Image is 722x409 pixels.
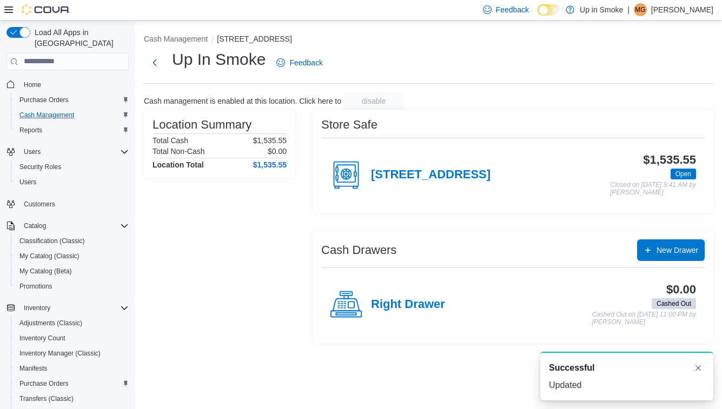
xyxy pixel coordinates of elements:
[657,299,691,309] span: Cashed Out
[321,244,396,257] h3: Cash Drawers
[15,362,129,375] span: Manifests
[15,265,129,278] span: My Catalog (Beta)
[2,77,133,92] button: Home
[15,377,129,390] span: Purchase Orders
[610,182,696,196] p: Closed on [DATE] 9:41 AM by [PERSON_NAME]
[19,178,36,186] span: Users
[11,159,133,175] button: Security Roles
[371,298,445,312] h4: Right Drawer
[19,145,129,158] span: Users
[2,300,133,316] button: Inventory
[11,123,133,138] button: Reports
[11,316,133,331] button: Adjustments (Classic)
[15,176,41,189] a: Users
[643,153,696,166] h3: $1,535.55
[15,160,129,173] span: Security Roles
[153,160,204,169] h4: Location Total
[144,33,713,46] nav: An example of EuiBreadcrumbs
[371,168,491,182] h4: [STREET_ADDRESS]
[692,361,705,374] button: Dismiss toast
[268,147,287,156] p: $0.00
[11,249,133,264] button: My Catalog (Classic)
[651,3,713,16] p: [PERSON_NAME]
[11,264,133,279] button: My Catalog (Beta)
[15,160,65,173] a: Security Roles
[580,3,623,16] p: Up in Smoke
[496,4,529,15] span: Feedback
[253,160,287,169] h4: $1,535.55
[15,250,129,263] span: My Catalog (Classic)
[19,145,45,158] button: Users
[538,4,560,16] input: Dark Mode
[11,233,133,249] button: Classification (Classic)
[19,198,59,211] a: Customers
[19,379,69,388] span: Purchase Orders
[15,362,51,375] a: Manifests
[15,377,73,390] a: Purchase Orders
[15,280,129,293] span: Promotions
[24,147,41,156] span: Users
[19,319,82,327] span: Adjustments (Classic)
[19,394,74,403] span: Transfers (Classic)
[549,361,594,374] span: Successful
[30,27,129,49] span: Load All Apps in [GEOGRAPHIC_DATA]
[11,391,133,406] button: Transfers (Classic)
[15,250,84,263] a: My Catalog (Classic)
[321,118,377,131] h3: Store Safe
[19,197,129,211] span: Customers
[15,176,129,189] span: Users
[15,332,70,345] a: Inventory Count
[11,376,133,391] button: Purchase Orders
[19,349,101,358] span: Inventory Manager (Classic)
[592,311,696,326] p: Cashed Out on [DATE] 11:00 PM by [PERSON_NAME]
[15,347,105,360] a: Inventory Manager (Classic)
[19,301,129,314] span: Inventory
[362,96,386,106] span: disable
[15,109,129,122] span: Cash Management
[15,317,129,330] span: Adjustments (Classic)
[272,52,327,73] a: Feedback
[19,126,42,135] span: Reports
[15,234,89,247] a: Classification (Classic)
[549,379,705,392] div: Updated
[144,52,165,73] button: Next
[657,245,698,256] span: New Drawer
[671,169,696,179] span: Open
[666,283,696,296] h3: $0.00
[15,109,78,122] a: Cash Management
[15,124,47,137] a: Reports
[15,347,129,360] span: Inventory Manager (Classic)
[652,298,696,309] span: Cashed Out
[22,4,70,15] img: Cova
[19,219,50,232] button: Catalog
[549,361,705,374] div: Notification
[15,317,87,330] a: Adjustments (Classic)
[15,392,78,405] a: Transfers (Classic)
[19,78,129,91] span: Home
[153,147,205,156] h6: Total Non-Cash
[24,81,41,89] span: Home
[19,219,129,232] span: Catalog
[2,196,133,212] button: Customers
[19,111,74,119] span: Cash Management
[24,222,46,230] span: Catalog
[11,361,133,376] button: Manifests
[153,136,188,145] h6: Total Cash
[19,96,69,104] span: Purchase Orders
[11,346,133,361] button: Inventory Manager (Classic)
[19,364,47,373] span: Manifests
[15,392,129,405] span: Transfers (Classic)
[217,35,292,43] button: [STREET_ADDRESS]
[19,301,55,314] button: Inventory
[675,169,691,179] span: Open
[15,280,57,293] a: Promotions
[343,92,404,110] button: disable
[11,331,133,346] button: Inventory Count
[153,118,251,131] h3: Location Summary
[24,304,50,312] span: Inventory
[144,35,208,43] button: Cash Management
[627,3,630,16] p: |
[15,265,76,278] a: My Catalog (Beta)
[15,332,129,345] span: Inventory Count
[144,97,341,105] p: Cash management is enabled at this location. Click here to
